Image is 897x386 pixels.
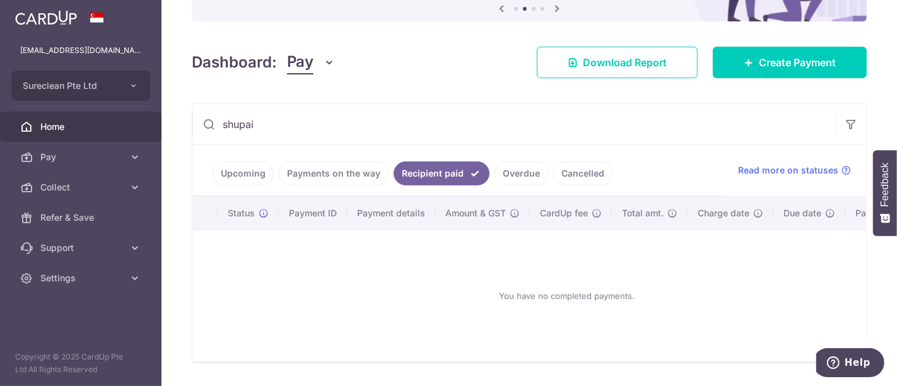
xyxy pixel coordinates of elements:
[279,161,389,185] a: Payments on the way
[287,50,336,74] button: Pay
[11,71,150,101] button: Sureclean Pte Ltd
[713,47,867,78] a: Create Payment
[816,348,884,380] iframe: Opens a widget where you can find more information
[15,10,77,25] img: CardUp
[873,150,897,236] button: Feedback - Show survey
[40,272,124,284] span: Settings
[394,161,490,185] a: Recipient paid
[40,242,124,254] span: Support
[445,207,506,219] span: Amount & GST
[738,164,838,177] span: Read more on statuses
[287,50,314,74] span: Pay
[553,161,613,185] a: Cancelled
[540,207,588,219] span: CardUp fee
[228,207,255,219] span: Status
[213,161,274,185] a: Upcoming
[40,151,124,163] span: Pay
[23,79,116,92] span: Sureclean Pte Ltd
[192,104,836,144] input: Search by recipient name, payment id or reference
[537,47,698,78] a: Download Report
[759,55,836,70] span: Create Payment
[783,207,821,219] span: Due date
[279,197,347,230] th: Payment ID
[192,51,277,74] h4: Dashboard:
[20,44,141,57] p: [EMAIL_ADDRESS][DOMAIN_NAME]
[347,197,435,230] th: Payment details
[40,120,124,133] span: Home
[698,207,749,219] span: Charge date
[738,164,851,177] a: Read more on statuses
[583,55,667,70] span: Download Report
[622,207,664,219] span: Total amt.
[879,163,891,207] span: Feedback
[40,211,124,224] span: Refer & Save
[495,161,548,185] a: Overdue
[40,181,124,194] span: Collect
